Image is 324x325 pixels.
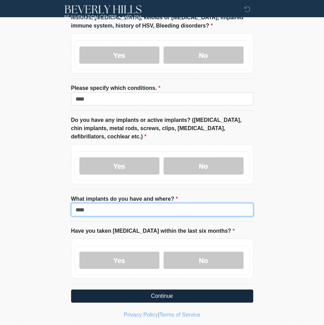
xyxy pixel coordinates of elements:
[71,290,253,303] button: Continue
[71,227,235,235] label: Have you taken [MEDICAL_DATA] within the last six months?
[158,312,159,318] a: |
[79,46,159,64] label: Yes
[71,84,161,92] label: Please specify which conditions.
[64,5,142,19] img: Beverly Hills Rejuvenation Center - Flower Mound & Southlake Logo
[164,157,244,175] label: No
[159,312,200,318] a: Terms of Service
[71,195,178,203] label: What implants do you have and where?
[124,312,158,318] a: Privacy Policy
[79,157,159,175] label: Yes
[164,252,244,269] label: No
[71,116,253,141] label: Do you have any implants or active implants? ([MEDICAL_DATA], chin implants, metal rods, screws, ...
[164,46,244,64] label: No
[79,252,159,269] label: Yes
